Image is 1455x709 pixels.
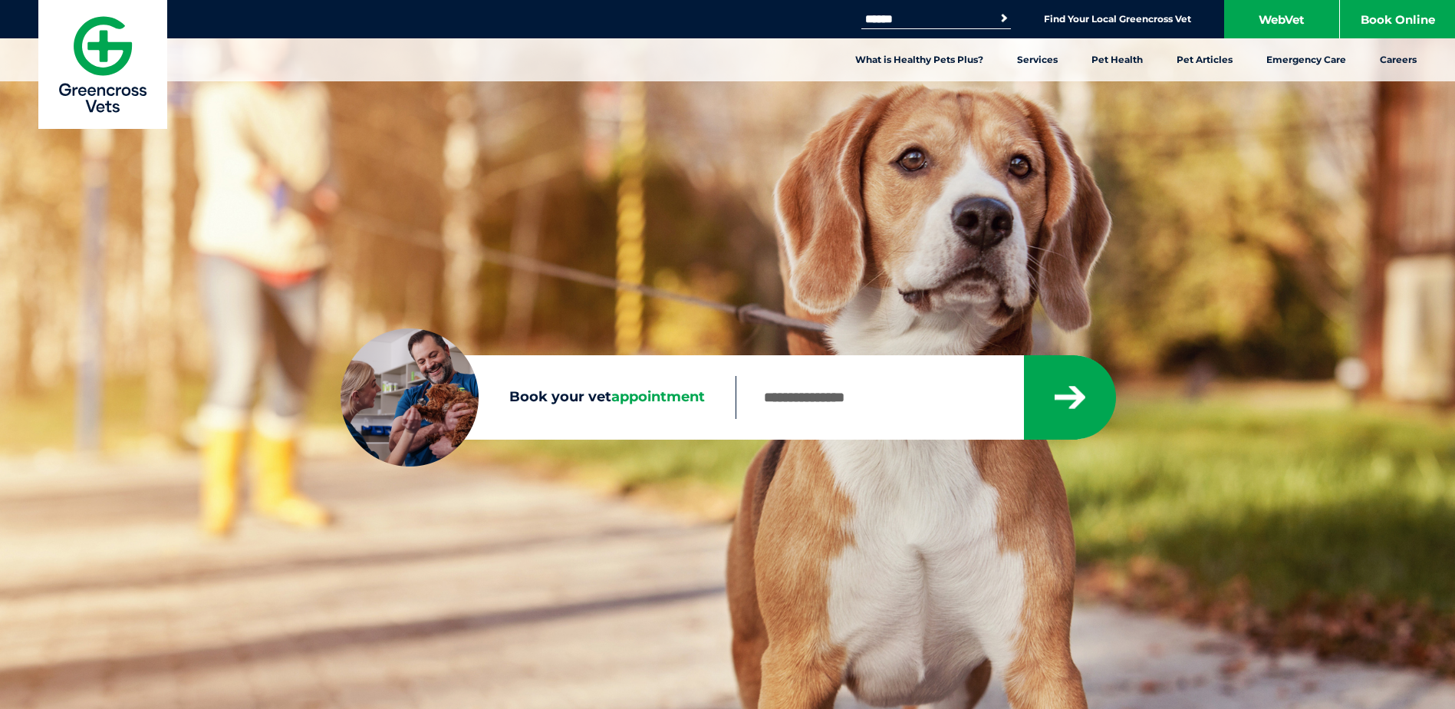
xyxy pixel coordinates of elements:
[1044,13,1191,25] a: Find Your Local Greencross Vet
[996,11,1012,26] button: Search
[838,38,1000,81] a: What is Healthy Pets Plus?
[1075,38,1160,81] a: Pet Health
[611,388,705,405] span: appointment
[1160,38,1249,81] a: Pet Articles
[1363,38,1434,81] a: Careers
[341,386,736,409] label: Book your vet
[1000,38,1075,81] a: Services
[1249,38,1363,81] a: Emergency Care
